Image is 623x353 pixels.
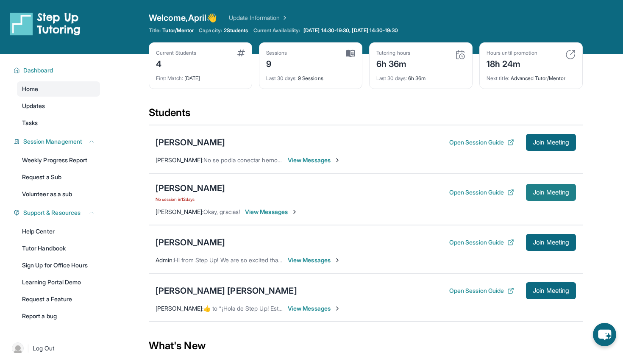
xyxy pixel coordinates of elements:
div: 9 Sessions [266,70,355,82]
span: Last 30 days : [376,75,407,81]
a: Tutor Handbook [17,241,100,256]
a: Request a Sub [17,170,100,185]
span: No session in 12 days [156,196,225,203]
span: Join Meeting [533,190,569,195]
img: card [346,50,355,57]
span: No se podia conectar hemos estado teniendo algo de problema [203,156,374,164]
div: Students [149,106,583,125]
a: Volunteer as a sub [17,186,100,202]
div: Advanced Tutor/Mentor [487,70,576,82]
button: Join Meeting [526,282,576,299]
span: Tutor/Mentor [162,27,194,34]
a: Update Information [229,14,288,22]
span: Join Meeting [533,288,569,293]
span: Log Out [33,344,55,353]
a: Report a bug [17,309,100,324]
span: Current Availability: [253,27,300,34]
span: Welcome, April 👋 [149,12,217,24]
div: [PERSON_NAME] [156,236,225,248]
div: [PERSON_NAME] [156,182,225,194]
div: 4 [156,56,196,70]
div: 6h 36m [376,70,465,82]
span: Session Management [23,137,82,146]
span: First Match : [156,75,183,81]
a: Updates [17,98,100,114]
button: Join Meeting [526,134,576,151]
span: Capacity: [199,27,222,34]
img: Chevron-Right [334,305,341,312]
button: chat-button [593,323,616,346]
button: Open Session Guide [449,138,514,147]
a: [DATE] 14:30-19:30, [DATE] 14:30-19:30 [302,27,400,34]
img: card [237,50,245,56]
span: View Messages [288,304,341,313]
img: Chevron-Right [291,208,298,215]
div: 18h 24m [487,56,537,70]
a: Sign Up for Office Hours [17,258,100,273]
img: Chevron-Right [334,257,341,264]
span: [PERSON_NAME] : [156,208,203,215]
a: Weekly Progress Report [17,153,100,168]
span: View Messages [288,156,341,164]
div: Current Students [156,50,196,56]
div: [PERSON_NAME] [156,136,225,148]
span: Join Meeting [533,240,569,245]
button: Open Session Guide [449,286,514,295]
a: Request a Feature [17,292,100,307]
div: Tutoring hours [376,50,410,56]
a: Help Center [17,224,100,239]
span: Last 30 days : [266,75,297,81]
div: [DATE] [156,70,245,82]
img: Chevron Right [280,14,288,22]
span: Okay, gracias! [203,208,240,215]
span: View Messages [245,208,298,216]
span: Updates [22,102,45,110]
span: [DATE] 14:30-19:30, [DATE] 14:30-19:30 [303,27,398,34]
a: Learning Portal Demo [17,275,100,290]
a: Home [17,81,100,97]
span: Admin : [156,256,174,264]
div: 9 [266,56,287,70]
img: logo [10,12,81,36]
span: Next title : [487,75,509,81]
span: Join Meeting [533,140,569,145]
div: Sessions [266,50,287,56]
div: Hours until promotion [487,50,537,56]
span: [PERSON_NAME] : [156,156,203,164]
div: 6h 36m [376,56,410,70]
img: Chevron-Right [334,157,341,164]
span: View Messages [288,256,341,264]
img: card [455,50,465,60]
button: Open Session Guide [449,188,514,197]
span: 2 Students [224,27,248,34]
span: Tasks [22,119,38,127]
button: Join Meeting [526,184,576,201]
button: Support & Resources [20,208,95,217]
span: [PERSON_NAME] : [156,305,203,312]
button: Join Meeting [526,234,576,251]
span: Title: [149,27,161,34]
button: Session Management [20,137,95,146]
button: Open Session Guide [449,238,514,247]
div: [PERSON_NAME] [PERSON_NAME] [156,285,297,297]
span: Support & Resources [23,208,81,217]
a: Tasks [17,115,100,131]
img: card [565,50,576,60]
span: Dashboard [23,66,53,75]
span: Home [22,85,38,93]
button: Dashboard [20,66,95,75]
